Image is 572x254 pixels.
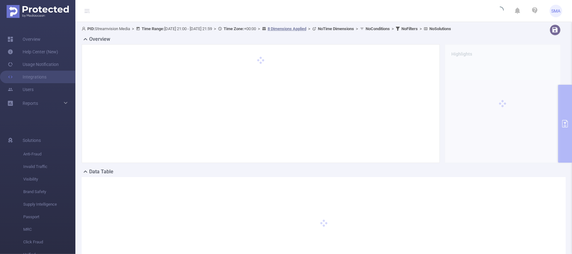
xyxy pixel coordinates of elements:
[8,33,41,46] a: Overview
[23,97,38,110] a: Reports
[23,101,38,106] span: Reports
[130,26,136,31] span: >
[429,26,451,31] b: No Solutions
[89,35,110,43] h2: Overview
[23,160,75,173] span: Invalid Traffic
[496,7,504,15] i: icon: loading
[224,26,244,31] b: Time Zone:
[318,26,354,31] b: No Time Dimensions
[401,26,418,31] b: No Filters
[8,58,59,71] a: Usage Notification
[23,173,75,186] span: Visibility
[23,198,75,211] span: Supply Intelligence
[552,5,561,17] span: SMA
[23,211,75,223] span: Passport
[89,168,113,176] h2: Data Table
[82,27,87,31] i: icon: user
[354,26,360,31] span: >
[87,26,95,31] b: PID:
[256,26,262,31] span: >
[8,83,34,96] a: Users
[23,223,75,236] span: MRC
[268,26,306,31] u: 8 Dimensions Applied
[390,26,396,31] span: >
[366,26,390,31] b: No Conditions
[8,71,46,83] a: Integrations
[7,5,69,18] img: Protected Media
[82,26,451,31] span: Streamvision Media [DATE] 21:00 - [DATE] 21:59 +00:00
[23,236,75,248] span: Click Fraud
[418,26,424,31] span: >
[23,186,75,198] span: Brand Safety
[23,134,41,147] span: Solutions
[142,26,164,31] b: Time Range:
[8,46,58,58] a: Help Center (New)
[23,148,75,160] span: Anti-Fraud
[306,26,312,31] span: >
[212,26,218,31] span: >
